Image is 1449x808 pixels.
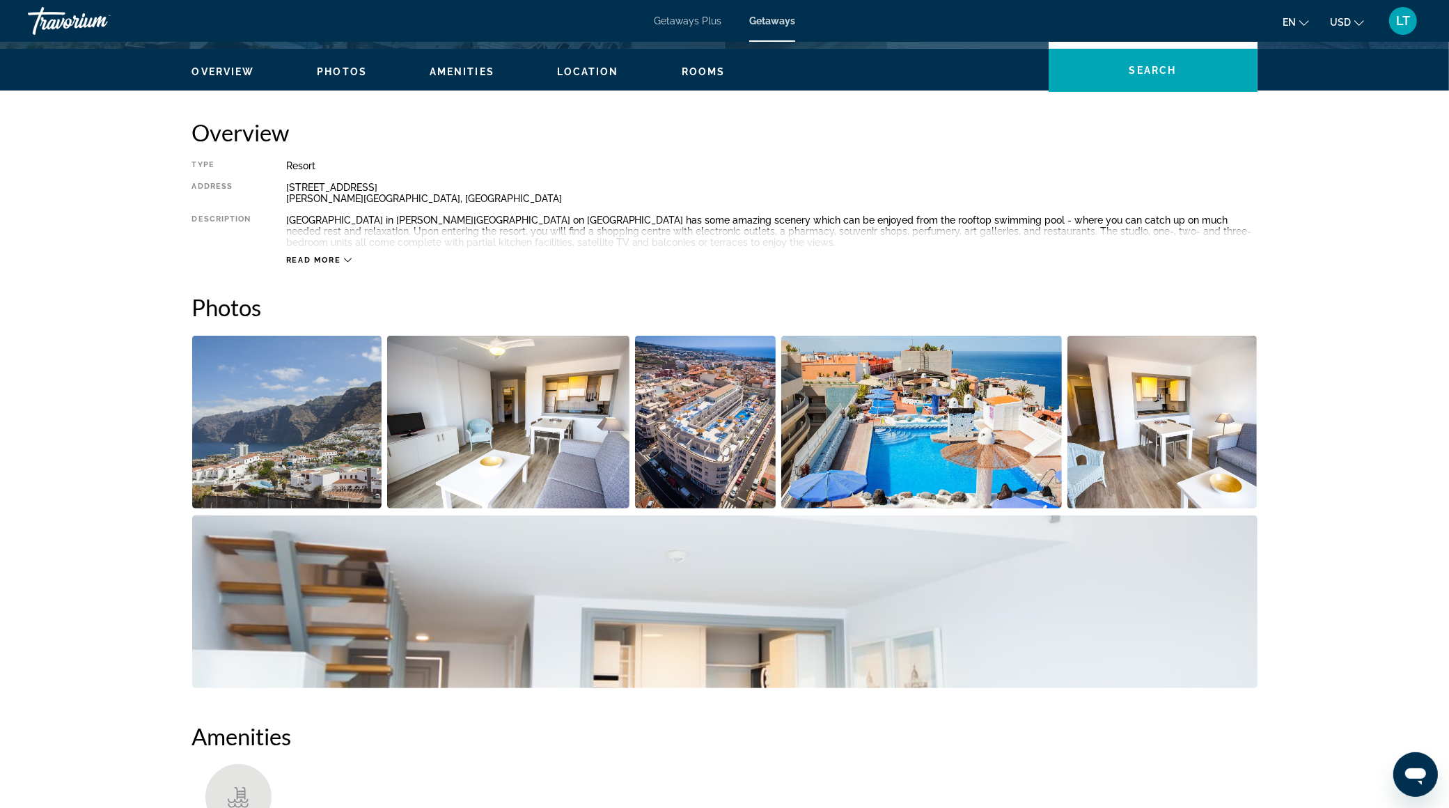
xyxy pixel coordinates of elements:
[387,335,629,509] button: Open full-screen image slider
[286,182,1258,204] div: [STREET_ADDRESS] [PERSON_NAME][GEOGRAPHIC_DATA], [GEOGRAPHIC_DATA]
[192,722,1258,750] h2: Amenities
[635,335,776,509] button: Open full-screen image slider
[1129,65,1177,76] span: Search
[286,215,1258,248] div: [GEOGRAPHIC_DATA] in [PERSON_NAME][GEOGRAPHIC_DATA] on [GEOGRAPHIC_DATA] has some amazing scenery...
[682,66,726,77] span: Rooms
[192,65,255,78] button: Overview
[28,3,167,39] a: Travorium
[557,66,619,77] span: Location
[192,215,251,248] div: Description
[1283,17,1296,28] span: en
[1283,12,1309,32] button: Change language
[192,293,1258,321] h2: Photos
[557,65,619,78] button: Location
[286,256,341,265] span: Read more
[192,160,251,171] div: Type
[1396,14,1410,28] span: LT
[1385,6,1421,36] button: User Menu
[654,15,721,26] a: Getaways Plus
[749,15,795,26] a: Getaways
[286,160,1258,171] div: Resort
[192,182,251,204] div: Address
[1330,17,1351,28] span: USD
[1049,49,1258,92] button: Search
[430,66,494,77] span: Amenities
[682,65,726,78] button: Rooms
[317,65,367,78] button: Photos
[1393,752,1438,797] iframe: Schaltfläche zum Öffnen des Messaging-Fensters
[192,335,382,509] button: Open full-screen image slider
[286,255,352,265] button: Read more
[192,118,1258,146] h2: Overview
[192,66,255,77] span: Overview
[430,65,494,78] button: Amenities
[781,335,1062,509] button: Open full-screen image slider
[317,66,367,77] span: Photos
[1067,335,1258,509] button: Open full-screen image slider
[192,515,1258,689] button: Open full-screen image slider
[1330,12,1364,32] button: Change currency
